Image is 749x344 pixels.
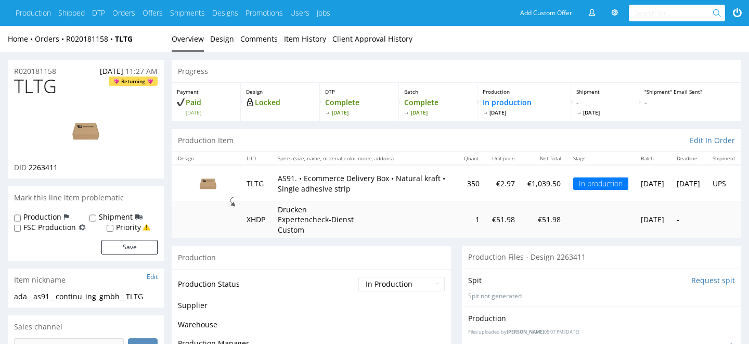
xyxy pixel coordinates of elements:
[644,88,736,95] p: "Shipment" Email Sent?
[404,88,472,95] p: Batch
[670,165,706,201] td: [DATE]
[14,162,27,172] span: DID
[101,240,158,254] button: Save
[458,152,486,165] th: Quant.
[66,34,115,44] a: R020181158
[23,212,61,222] label: Production
[178,318,356,338] td: Warehouse
[332,26,412,52] a: Client Approval History
[143,8,163,18] a: Offers
[240,165,272,201] td: TLTG
[240,152,272,165] th: LIID
[240,26,278,52] a: Comments
[458,165,486,201] td: 350
[23,222,76,233] label: FSC Production
[44,107,127,154] img: version_two_editor_design
[14,76,57,97] span: TLTG
[468,292,735,301] p: Spit not generated
[172,152,240,165] th: Design
[404,109,472,116] span: [DATE]
[116,222,141,233] label: Priority
[284,26,326,52] a: Item History
[670,201,706,238] td: -
[112,77,155,86] span: Returning
[178,135,234,146] p: Production Item
[507,328,544,335] span: [PERSON_NAME]
[690,135,735,146] a: Edit In Order
[468,329,735,336] p: Files uploaded by 05:07 PM [DATE]
[246,8,283,18] a: Promotions
[8,315,164,338] div: Sales channel
[16,8,51,18] a: Production
[172,246,451,269] div: Production
[147,272,158,281] a: Edit
[58,8,85,18] a: Shipped
[177,88,235,95] p: Payment
[635,165,670,201] td: [DATE]
[404,97,472,116] p: Complete
[172,26,204,52] a: Overview
[290,8,309,18] a: Users
[8,269,164,291] div: Item nickname
[143,223,150,231] img: yellow_warning_triangle.png
[325,109,393,116] span: [DATE]
[186,109,235,116] span: [DATE]
[706,152,741,165] th: Shipment
[458,201,486,238] td: 1
[64,212,69,222] img: icon-production-flag.svg
[670,152,706,165] th: Deadline
[35,34,66,44] a: Orders
[486,165,521,201] td: €2.97
[240,201,272,238] td: XHDP
[521,152,567,165] th: Net Total
[706,165,741,201] td: UPS
[178,276,356,299] td: Production Status
[468,313,506,324] p: Production
[521,165,567,201] td: €1,039.50
[573,177,628,190] div: In production
[112,8,135,18] a: Orders
[278,205,356,235] p: Drucken Expertencheck-Dienst Custom
[635,5,715,21] input: Search for...
[521,201,567,238] td: €51.98
[100,66,123,76] span: [DATE]
[272,152,458,165] th: Specs (size, name, material, color mode, addons)
[691,275,735,286] input: Request spit
[486,152,521,165] th: Unit price
[483,88,565,95] p: Production
[576,97,634,116] p: -
[14,291,158,302] div: ada__as91__continu_ing_gmbh__TLTG
[99,212,133,222] label: Shipment
[514,5,578,21] a: Add Custom Offer
[246,97,314,108] p: Locked
[29,162,58,172] span: 2263411
[135,212,143,222] img: icon-shipping-flag.svg
[486,201,521,238] td: €51.98
[182,169,234,198] img: version_two_editor_design
[115,34,133,44] a: TLTG
[14,66,56,77] a: R020181158
[92,8,105,18] a: DTP
[212,8,238,18] a: Designs
[79,222,86,233] img: icon-fsc-production-flag.svg
[8,34,35,44] a: Home
[178,299,356,318] td: Supplier
[8,186,164,209] div: Mark this line item problematic
[172,60,741,83] div: Progress
[483,109,565,116] span: [DATE]
[125,66,158,76] span: 11:27 AM
[468,275,482,286] p: Spit
[644,97,736,108] p: -
[576,88,634,95] p: Shipment
[317,8,330,18] a: Jobs
[576,109,634,116] span: [DATE]
[278,173,451,194] p: AS91. • Ecommerce Delivery Box • Natural kraft • Single adhesive strip
[325,97,393,116] p: Complete
[177,97,235,116] p: Paid
[483,97,565,116] p: In production
[325,88,393,95] p: DTP
[170,8,205,18] a: Shipments
[246,88,314,95] p: Design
